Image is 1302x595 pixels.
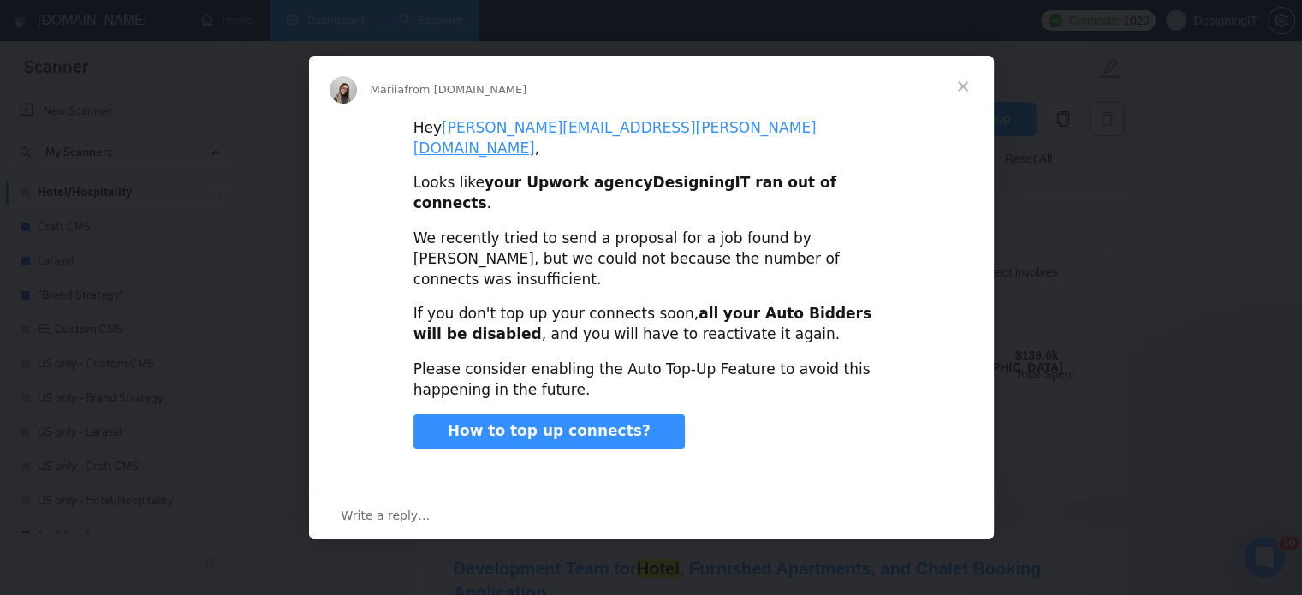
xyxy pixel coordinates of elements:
span: How to top up connects? [448,422,651,439]
a: [PERSON_NAME][EMAIL_ADDRESS][PERSON_NAME][DOMAIN_NAME] [413,119,817,157]
b: DesigningIT ran out of connects [413,174,836,211]
b: all [699,305,718,322]
div: We recently tried to send a proposal for a job found by [PERSON_NAME], but we could not because t... [413,229,889,289]
div: Please consider enabling the Auto Top-Up Feature to avoid this happening in the future. [413,360,889,401]
span: Close [932,56,994,117]
img: Profile image for Mariia [330,76,357,104]
a: How to top up connects? [413,414,685,449]
b: your Upwork agency [485,174,653,191]
span: Write a reply… [342,504,431,527]
div: If you don't top up your connects soon, , and you will have to reactivate it again. [413,304,889,345]
div: Looks like . [413,173,889,214]
span: from [DOMAIN_NAME] [404,83,526,96]
div: Hey , [413,118,889,159]
span: Mariia [371,83,405,96]
div: Open conversation and reply [309,491,994,539]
